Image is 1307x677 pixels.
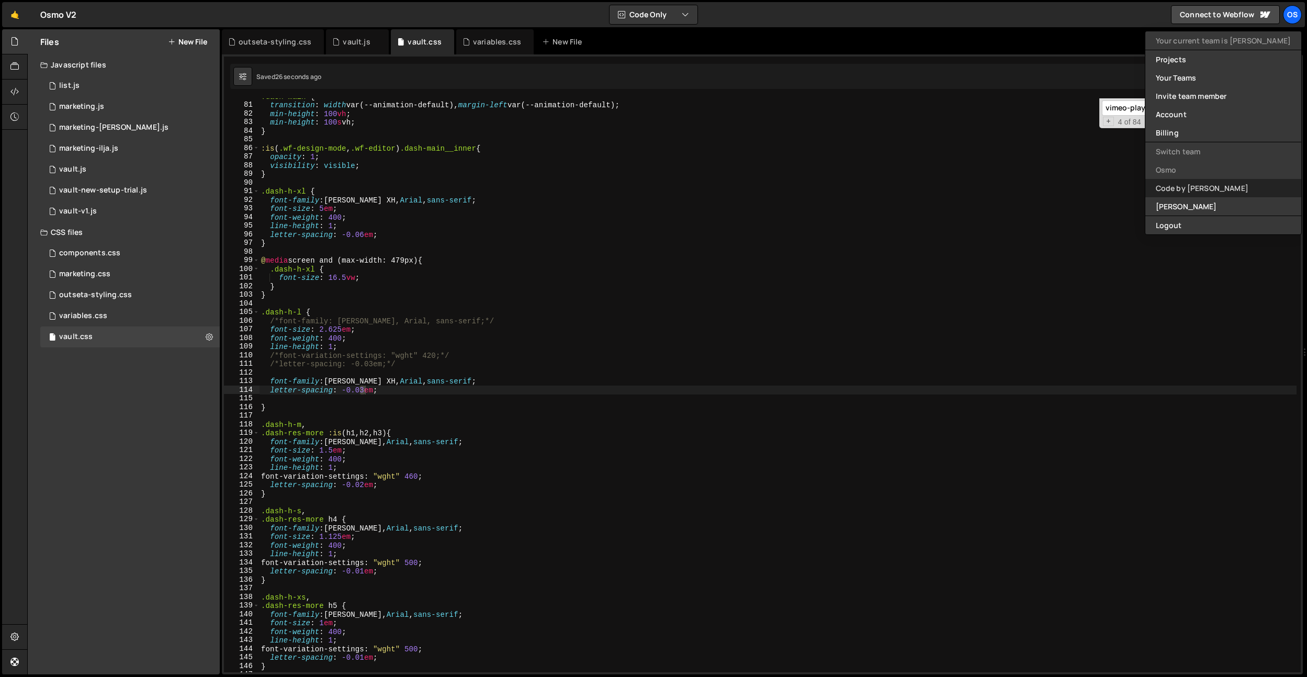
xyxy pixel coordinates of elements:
[224,498,260,506] div: 127
[224,584,260,593] div: 137
[224,480,260,489] div: 125
[224,152,260,161] div: 87
[1283,5,1302,24] a: Os
[59,207,97,216] div: vault-v1.js
[239,37,311,47] div: outseta-styling.css
[59,290,132,300] div: outseta-styling.css
[224,118,260,127] div: 83
[224,627,260,636] div: 142
[224,532,260,541] div: 131
[224,221,260,230] div: 95
[224,127,260,136] div: 84
[224,558,260,567] div: 134
[1145,87,1301,105] a: Invite team member
[40,243,220,264] div: 16596/45511.css
[1145,197,1301,216] a: [PERSON_NAME]
[40,285,220,306] div: 16596/45156.css
[1145,105,1301,123] a: Account
[224,618,260,627] div: 141
[40,326,220,347] div: 16596/45153.css
[224,472,260,481] div: 124
[224,593,260,602] div: 138
[28,54,220,75] div: Javascript files
[1145,123,1301,142] a: Billing
[224,411,260,420] div: 117
[224,325,260,334] div: 107
[224,170,260,178] div: 89
[224,273,260,282] div: 101
[224,636,260,645] div: 143
[59,165,86,174] div: vault.js
[224,653,260,662] div: 145
[224,256,260,265] div: 99
[224,541,260,550] div: 132
[1103,117,1114,127] span: Toggle Replace mode
[1171,5,1280,24] a: Connect to Webflow
[1145,216,1301,234] button: Logout
[59,144,118,153] div: marketing-ilja.js
[224,230,260,239] div: 96
[224,187,260,196] div: 91
[224,239,260,247] div: 97
[40,138,220,159] div: 16596/45423.js
[224,351,260,360] div: 110
[40,201,220,222] div: 16596/45132.js
[224,394,260,403] div: 115
[224,437,260,446] div: 120
[224,290,260,299] div: 103
[542,37,586,47] div: New File
[224,662,260,671] div: 146
[224,549,260,558] div: 133
[224,265,260,274] div: 100
[59,186,147,195] div: vault-new-setup-trial.js
[224,317,260,325] div: 106
[224,515,260,524] div: 129
[224,463,260,472] div: 123
[224,334,260,343] div: 108
[473,37,521,47] div: variables.css
[2,2,28,27] a: 🤙
[224,576,260,584] div: 136
[224,100,260,109] div: 81
[224,204,260,213] div: 93
[59,311,107,321] div: variables.css
[224,403,260,412] div: 116
[343,37,370,47] div: vault.js
[610,5,697,24] button: Code Only
[275,72,321,81] div: 26 seconds ago
[28,222,220,243] div: CSS files
[40,180,220,201] div: 16596/45152.js
[224,196,260,205] div: 92
[224,428,260,437] div: 119
[224,567,260,576] div: 135
[224,601,260,610] div: 139
[40,264,220,285] div: 16596/45446.css
[1145,179,1301,197] a: Code by [PERSON_NAME]
[224,506,260,515] div: 128
[40,117,220,138] div: 16596/45424.js
[1145,50,1301,69] a: Projects
[224,645,260,653] div: 144
[224,455,260,464] div: 122
[224,299,260,308] div: 104
[40,8,76,21] div: Osmo V2
[224,213,260,222] div: 94
[59,269,110,279] div: marketing.css
[59,332,93,342] div: vault.css
[224,308,260,317] div: 105
[224,368,260,377] div: 112
[40,96,220,117] div: 16596/45422.js
[1102,100,1233,116] input: Search for
[59,123,168,132] div: marketing-[PERSON_NAME].js
[224,282,260,291] div: 102
[224,135,260,144] div: 85
[40,36,59,48] h2: Files
[168,38,207,46] button: New File
[1114,118,1145,127] span: 4 of 84
[1145,69,1301,87] a: Your Teams
[224,144,260,153] div: 86
[59,102,104,111] div: marketing.js
[224,247,260,256] div: 98
[40,75,220,96] div: 16596/45151.js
